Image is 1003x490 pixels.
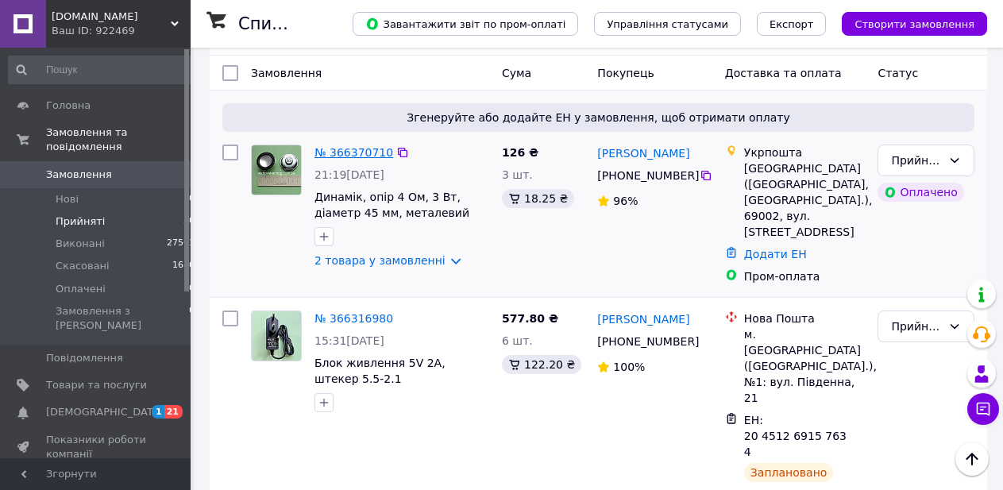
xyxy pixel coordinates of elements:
[502,146,538,159] span: 126 ₴
[757,12,827,36] button: Експорт
[854,18,974,30] span: Створити замовлення
[744,248,807,260] a: Додати ЕН
[314,254,446,267] a: 2 товара у замовленні
[597,145,689,161] a: [PERSON_NAME]
[744,311,866,326] div: Нова Пошта
[46,125,191,154] span: Замовлення та повідомлення
[46,168,112,182] span: Замовлення
[56,214,105,229] span: Прийняті
[597,67,654,79] span: Покупець
[502,355,581,374] div: 122.20 ₴
[172,259,195,273] span: 1680
[46,405,164,419] span: [DEMOGRAPHIC_DATA]
[744,145,866,160] div: Укрпошта
[314,146,393,159] a: № 366370710
[189,304,195,333] span: 0
[46,378,147,392] span: Товари та послуги
[56,237,105,251] span: Виконані
[770,18,814,30] span: Експорт
[744,160,866,240] div: [GEOGRAPHIC_DATA] ([GEOGRAPHIC_DATA], [GEOGRAPHIC_DATA].), 69002, вул. [STREET_ADDRESS]
[183,214,195,229] span: 20
[252,311,301,361] img: Фото товару
[744,414,847,458] span: ЕН: 20 4512 6915 7634
[167,237,195,251] span: 27561
[229,110,968,125] span: Згенеруйте або додайте ЕН у замовлення, щоб отримати оплату
[607,18,728,30] span: Управління статусами
[314,312,393,325] a: № 366316980
[613,195,638,207] span: 96%
[597,311,689,327] a: [PERSON_NAME]
[238,14,399,33] h1: Список замовлень
[56,304,189,333] span: Замовлення з [PERSON_NAME]
[725,67,842,79] span: Доставка та оплата
[365,17,565,31] span: Завантажити звіт по пром-оплаті
[955,442,989,476] button: Наверх
[613,361,645,373] span: 100%
[314,357,446,385] a: Блок живлення 5V 2A, штекер 5.5-2.1
[314,334,384,347] span: 15:31[DATE]
[891,318,942,335] div: Прийнято
[744,463,834,482] div: Заплановано
[502,334,533,347] span: 6 шт.
[594,12,741,36] button: Управління статусами
[502,168,533,181] span: 3 шт.
[878,67,918,79] span: Статус
[52,10,171,24] span: www.audiovideomag.com.ua
[353,12,578,36] button: Завантажити звіт по пром-оплаті
[252,145,300,195] img: Фото товару
[8,56,196,84] input: Пошук
[189,192,195,206] span: 0
[314,191,469,235] a: Динамік, опір 4 Ом, 3 Вт, діаметр 45 мм, металевий корпус
[56,192,79,206] span: Нові
[189,282,195,296] span: 0
[52,24,191,38] div: Ваш ID: 922469
[891,152,942,169] div: Прийнято
[164,405,183,419] span: 21
[46,433,147,461] span: Показники роботи компанії
[314,168,384,181] span: 21:19[DATE]
[251,67,322,79] span: Замовлення
[967,393,999,425] button: Чат з покупцем
[502,67,531,79] span: Cума
[152,405,164,419] span: 1
[878,183,963,202] div: Оплачено
[826,17,987,29] a: Створити замовлення
[251,145,302,195] a: Фото товару
[46,98,91,113] span: Головна
[502,189,574,208] div: 18.25 ₴
[842,12,987,36] button: Створити замовлення
[594,330,700,353] div: [PHONE_NUMBER]
[56,282,106,296] span: Оплачені
[744,268,866,284] div: Пром-оплата
[46,351,123,365] span: Повідомлення
[56,259,110,273] span: Скасовані
[594,164,700,187] div: [PHONE_NUMBER]
[251,311,302,361] a: Фото товару
[744,326,866,406] div: м. [GEOGRAPHIC_DATA] ([GEOGRAPHIC_DATA].), №1: вул. Південна, 21
[502,312,558,325] span: 577.80 ₴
